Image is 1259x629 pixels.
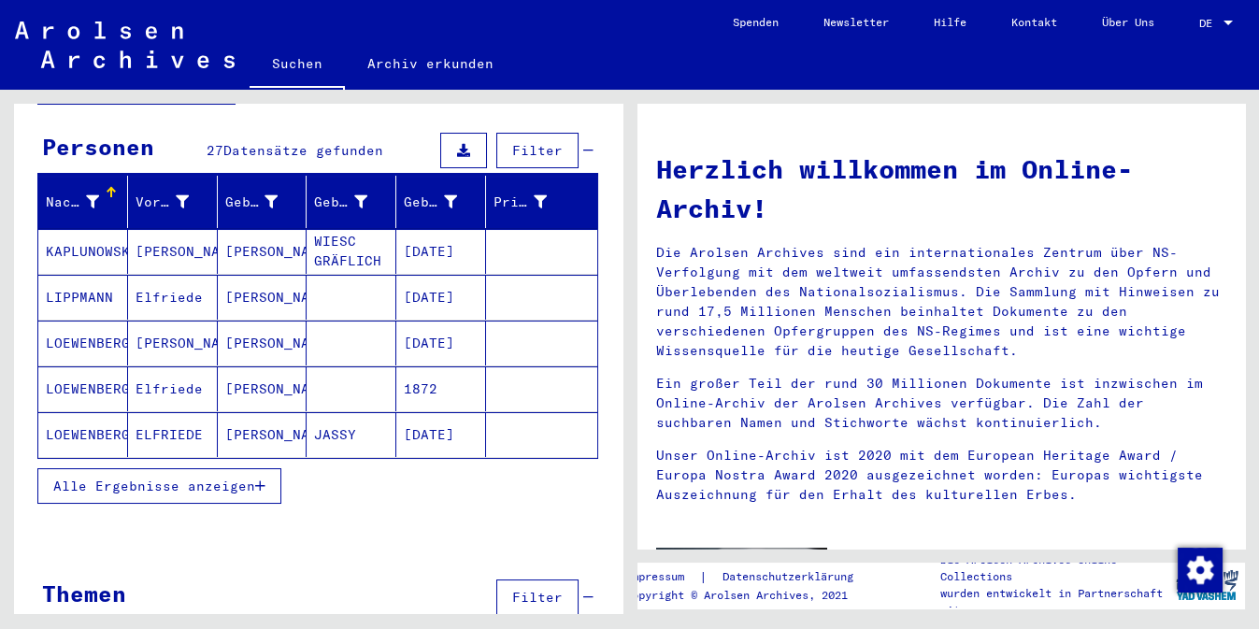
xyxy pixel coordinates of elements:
mat-cell: [PERSON_NAME] [218,229,308,274]
div: Vorname [136,193,189,212]
mat-cell: Elfriede [128,275,218,320]
p: wurden entwickelt in Partnerschaft mit [940,585,1169,619]
mat-header-cell: Vorname [128,176,218,228]
a: Impressum [625,567,699,587]
span: Alle Ergebnisse anzeigen [53,478,255,494]
div: Geburt‏ [314,187,395,217]
div: Geburt‏ [314,193,367,212]
div: Personen [42,130,154,164]
button: Alle Ergebnisse anzeigen [37,468,281,504]
div: Vorname [136,187,217,217]
span: Filter [512,589,563,606]
mat-cell: [DATE] [396,412,486,457]
mat-cell: 1872 [396,366,486,411]
mat-cell: ELFRIEDE [128,412,218,457]
mat-cell: JASSY [307,412,396,457]
mat-cell: KAPLUNOWSKI [38,229,128,274]
button: Filter [496,133,579,168]
mat-cell: WIESC GRÄFLICH [307,229,396,274]
h1: Herzlich willkommen im Online-Archiv! [656,150,1227,228]
a: Datenschutzerklärung [708,567,876,587]
mat-cell: [PERSON_NAME] [218,412,308,457]
mat-cell: [DATE] [396,321,486,365]
mat-cell: LIPPMANN [38,275,128,320]
div: Geburtsname [225,187,307,217]
mat-cell: LOEWENBERG [38,366,128,411]
mat-cell: [PERSON_NAME] [218,366,308,411]
p: Die Arolsen Archives Online-Collections [940,551,1169,585]
span: DE [1199,17,1220,30]
mat-header-cell: Geburt‏ [307,176,396,228]
span: 27 [207,142,223,159]
p: Copyright © Arolsen Archives, 2021 [625,587,876,604]
button: Filter [496,579,579,615]
span: Datensätze gefunden [223,142,383,159]
img: yv_logo.png [1172,562,1242,608]
a: Suchen [250,41,345,90]
mat-header-cell: Geburtsname [218,176,308,228]
mat-cell: [PERSON_NAME] [218,321,308,365]
div: Geburtsdatum [404,193,457,212]
mat-cell: [DATE] [396,275,486,320]
img: Arolsen_neg.svg [15,21,235,68]
div: Prisoner # [494,187,575,217]
mat-header-cell: Prisoner # [486,176,597,228]
a: Archiv erkunden [345,41,516,86]
div: Nachname [46,193,99,212]
mat-header-cell: Geburtsdatum [396,176,486,228]
div: Nachname [46,187,127,217]
mat-cell: LOEWENBERG [38,321,128,365]
div: Geburtsname [225,193,279,212]
mat-cell: [PERSON_NAME] [128,321,218,365]
p: Unser Online-Archiv ist 2020 mit dem European Heritage Award / Europa Nostra Award 2020 ausgezeic... [656,446,1227,505]
mat-header-cell: Nachname [38,176,128,228]
mat-cell: LOEWENBERG [38,412,128,457]
div: Geburtsdatum [404,187,485,217]
p: Die Arolsen Archives sind ein internationales Zentrum über NS-Verfolgung mit dem weltweit umfasse... [656,243,1227,361]
mat-cell: [DATE] [396,229,486,274]
mat-cell: Elfriede [128,366,218,411]
span: Filter [512,142,563,159]
div: Prisoner # [494,193,547,212]
div: | [625,567,876,587]
div: Themen [42,577,126,610]
mat-cell: [PERSON_NAME] [128,229,218,274]
img: Zustimmung ändern [1178,548,1223,593]
p: Ein großer Teil der rund 30 Millionen Dokumente ist inzwischen im Online-Archiv der Arolsen Archi... [656,374,1227,433]
mat-cell: [PERSON_NAME] [218,275,308,320]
